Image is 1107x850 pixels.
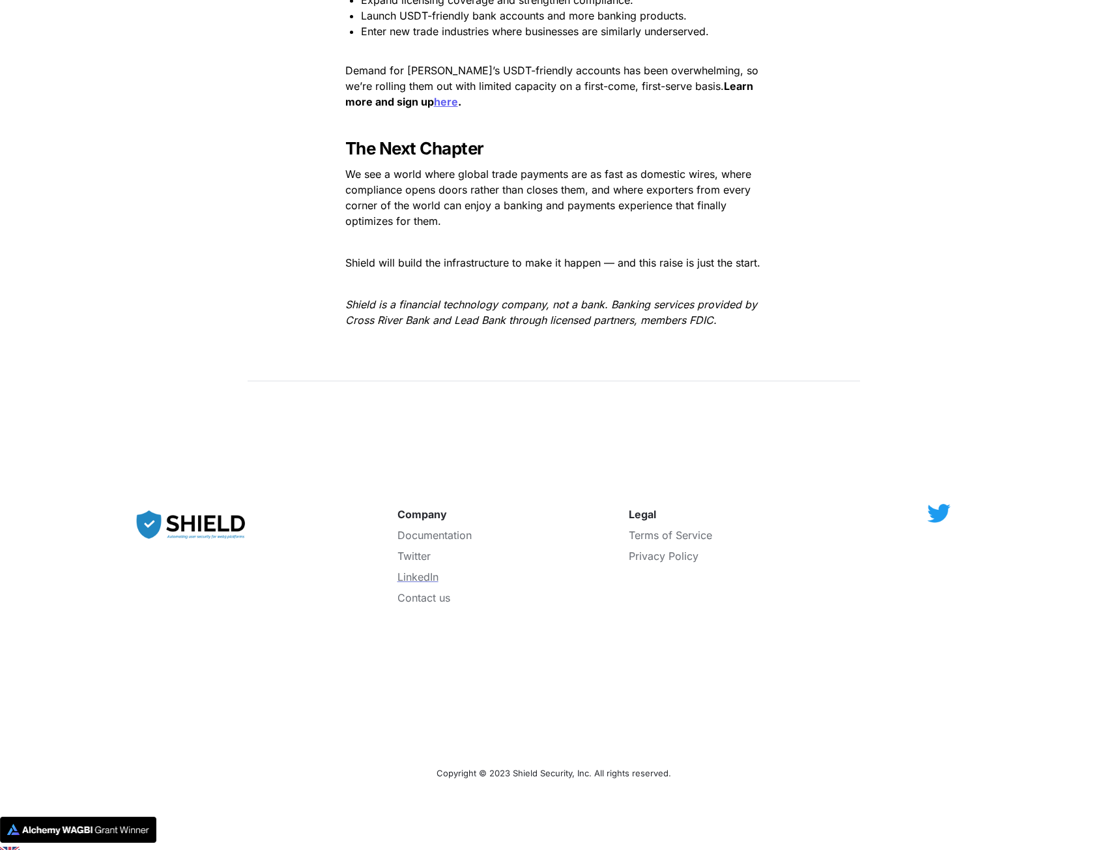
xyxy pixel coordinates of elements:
[437,768,671,778] span: Copyright © 2023 Shield Security, Inc. All rights reserved.
[629,508,656,521] strong: Legal
[458,95,461,108] strong: .
[361,25,709,38] span: Enter new trade industries where businesses are similarly underserved.
[361,9,687,22] span: Launch USDT-friendly bank accounts and more banking products.
[397,570,438,583] a: LinkedIn
[434,95,458,108] a: here
[397,508,447,521] strong: Company
[345,64,762,93] span: Demand for [PERSON_NAME]’s USDT-friendly accounts has been overwhelming, so we’re rolling them ou...
[313,395,437,415] span: See More Posts
[629,529,712,542] a: Terms of Service
[345,168,755,227] span: We see a world where global trade payments are as fast as domestic wires, where compliance opens ...
[397,591,450,604] a: Contact us
[629,550,698,563] a: Privacy Policy
[345,138,484,158] strong: The Next Chapter
[397,529,472,542] a: Documentation
[345,298,760,327] em: Shield is a financial technology company, not a bank. Banking services provided by Cross River Ba...
[345,256,760,269] span: Shield will build the infrastructure to make it happen — and this raise is just the start.
[397,550,431,563] a: Twitter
